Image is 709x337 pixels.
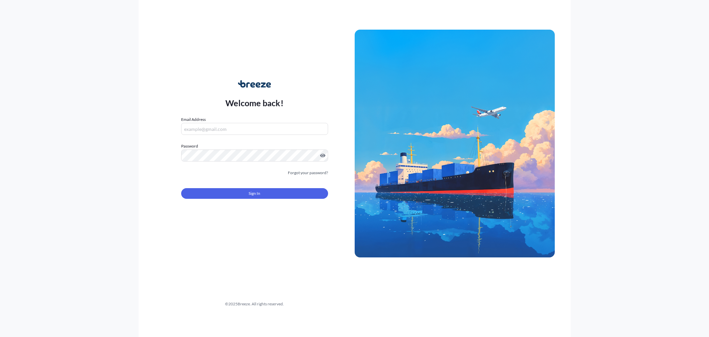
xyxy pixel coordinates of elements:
[181,123,328,135] input: example@gmail.com
[181,116,206,123] label: Email Address
[155,301,355,307] div: © 2025 Breeze. All rights reserved.
[355,30,555,257] img: Ship illustration
[225,98,284,108] p: Welcome back!
[288,169,328,176] a: Forgot your password?
[320,153,325,158] button: Show password
[249,190,260,197] span: Sign In
[181,143,328,150] label: Password
[181,188,328,199] button: Sign In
